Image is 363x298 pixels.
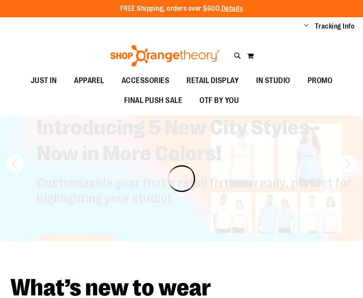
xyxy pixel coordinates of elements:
a: Tracking Info [315,22,355,31]
span: PROMO [308,71,333,90]
a: PROMO [299,71,341,91]
a: OTF BY YOU [191,91,247,111]
a: Details [222,5,243,13]
span: IN STUDIO [256,71,290,90]
span: FINAL PUSH SALE [124,91,183,110]
span: RETAIL DISPLAY [186,71,239,90]
span: JUST IN [31,71,57,90]
span: OTF BY YOU [199,91,239,110]
span: ACCESSORIES [122,71,170,90]
p: FREE Shipping, orders over $600. [120,4,243,14]
a: JUST IN [22,71,66,91]
button: Account menu [304,22,308,31]
a: FINAL PUSH SALE [116,91,191,111]
img: Shop Orangetheory [109,45,221,67]
a: APPAREL [65,71,113,91]
span: APPAREL [74,71,104,90]
a: IN STUDIO [247,71,299,91]
a: ACCESSORIES [113,71,178,91]
a: RETAIL DISPLAY [178,71,247,91]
